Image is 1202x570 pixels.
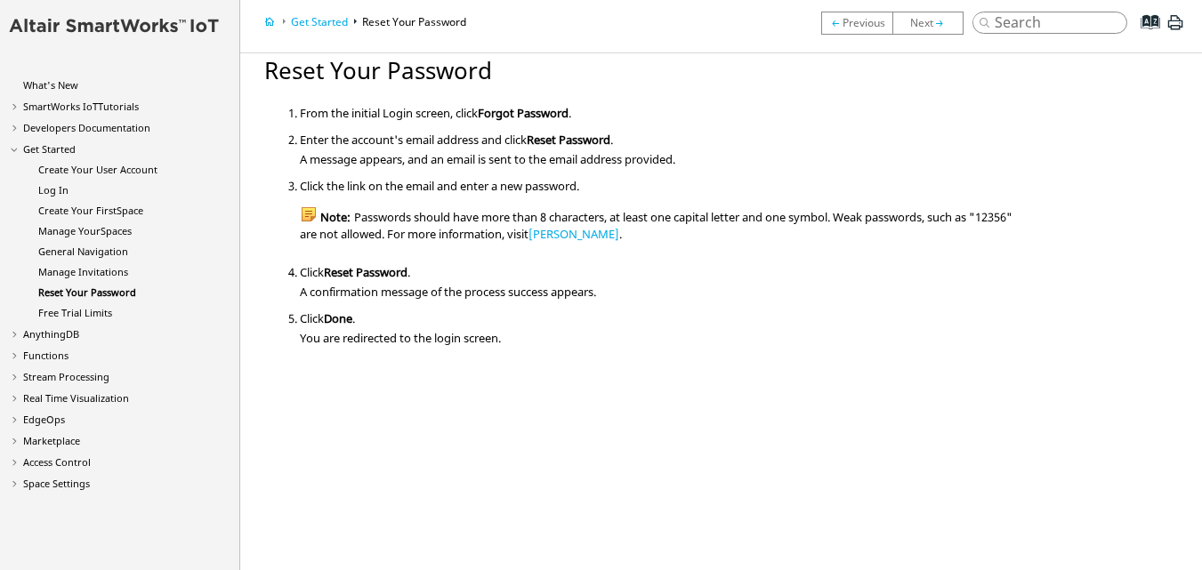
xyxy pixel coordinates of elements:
a: Developers Documentation [23,121,150,134]
span: Click . [300,307,355,326]
a: AnythingDB [23,327,79,341]
a: Real Time Visualization [23,391,129,405]
a: Marketplace [23,434,80,447]
div: A confirmation message of the process success appears. [300,280,1027,300]
a: Manage YourSpaces [38,224,132,237]
span: Click the link on the email and enter a new password. [300,174,579,194]
span: Note: [300,205,354,229]
a: Space Settings [23,477,90,490]
span: Reset Password [324,264,407,280]
a: General Navigation [38,245,128,258]
a: Functions [23,349,69,362]
a: Print this page [1166,21,1185,37]
input: Search [972,12,1127,34]
a: Reset Your Password [38,285,136,299]
span: From the initial Login screen, click . [300,101,571,121]
span: Space [117,204,143,217]
a: SmartWorks IoTTutorials [23,100,139,113]
div: You are redirected to the login screen. [300,326,1027,346]
a: Free Trial Limits [910,14,946,30]
a: What's New [23,78,78,92]
span: Enter the account's email address and click . [300,128,613,148]
a: Manage Invitations [830,14,885,30]
a: EdgeOps [23,413,65,426]
a: Get Started [23,142,76,156]
a: [PERSON_NAME] [528,226,619,242]
span: SmartWorks IoT [23,100,98,113]
a: Free Trial Limits [38,306,112,319]
a: Manage Invitations [38,265,128,278]
div: A message appears, and an email is sent to the email address provided. [300,148,1027,167]
span: Spaces [101,224,132,237]
span: Forgot Password [478,105,569,121]
a: Manage Invitations [821,12,892,35]
a: Free Trial Limits [892,12,972,35]
div: Passwords should have more than 8 characters, at least one capital letter and one symbol. Weak pa... [300,209,1027,241]
a: Log In [38,183,69,197]
a: Stream Processing [23,370,109,383]
a: Get Started [291,14,348,29]
a: Create Your User Account [38,163,157,176]
a: Index [1127,28,1162,44]
span: Reset Password [527,132,610,148]
span: Click . [300,261,410,280]
a: Create Your FirstSpace [38,204,143,217]
a: Reset Your Password [362,14,466,29]
a: Access Control [23,455,91,469]
span: Done [324,310,352,326]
